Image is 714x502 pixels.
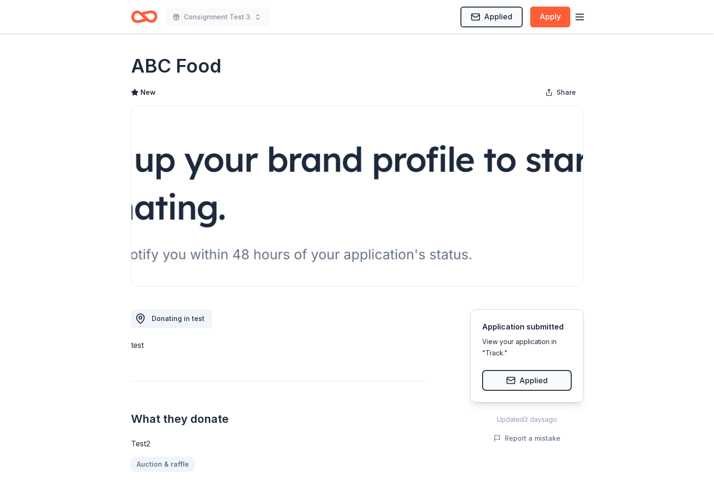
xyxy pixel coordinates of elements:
[470,414,583,425] div: Updated 3 days ago
[482,321,572,332] div: Application submitted
[519,374,548,387] span: Applied
[530,7,570,27] button: Apply
[140,87,156,98] span: New
[557,87,576,98] span: Share
[165,8,269,26] button: Consignment Test 3
[131,53,222,79] h1: ABC Food
[152,314,205,322] span: Donating in test
[131,106,583,286] img: Image for ABC Food
[482,336,572,359] div: View your application in "Track."
[538,83,583,102] button: Share
[131,438,425,449] div: Test2
[131,411,425,427] h2: What they donate
[493,433,560,444] button: Report a mistake
[482,370,572,391] button: Applied
[131,6,157,28] a: Home
[460,7,523,27] button: Applied
[184,11,250,23] span: Consignment Test 3
[484,10,512,23] span: Applied
[131,339,425,351] div: test
[131,457,195,472] a: Auction & raffle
